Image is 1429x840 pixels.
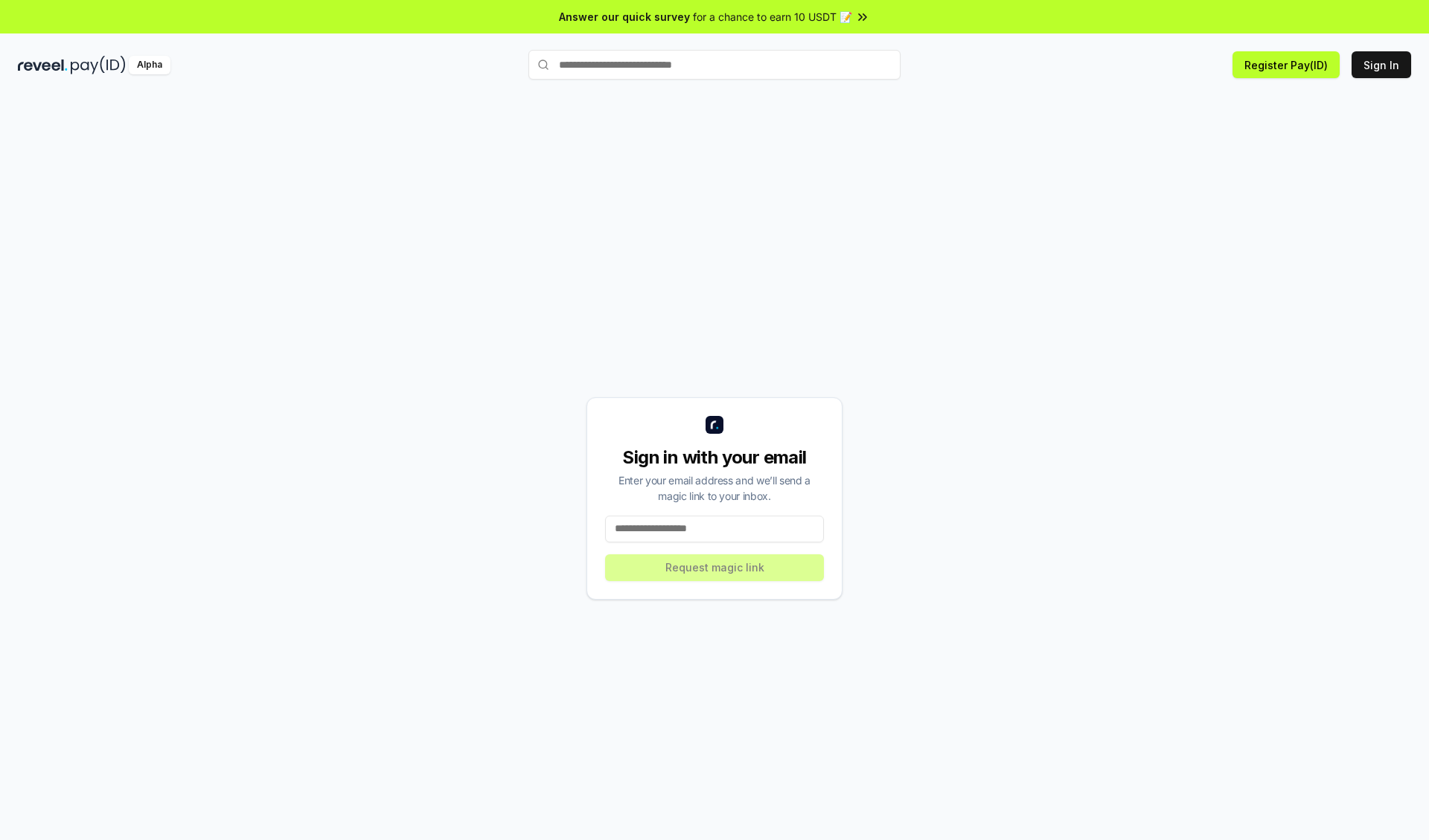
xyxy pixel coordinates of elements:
button: Register Pay(ID) [1233,51,1340,78]
span: for a chance to earn 10 USDT 📝 [693,9,852,25]
div: Enter your email address and we’ll send a magic link to your inbox. [605,472,824,504]
div: Sign in with your email [605,446,824,469]
img: logo_small [706,416,723,434]
span: Answer our quick survey [559,9,690,25]
img: reveel_dark [18,56,68,74]
img: pay_id [71,56,126,74]
button: Sign In [1352,51,1411,78]
div: Alpha [129,56,170,74]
